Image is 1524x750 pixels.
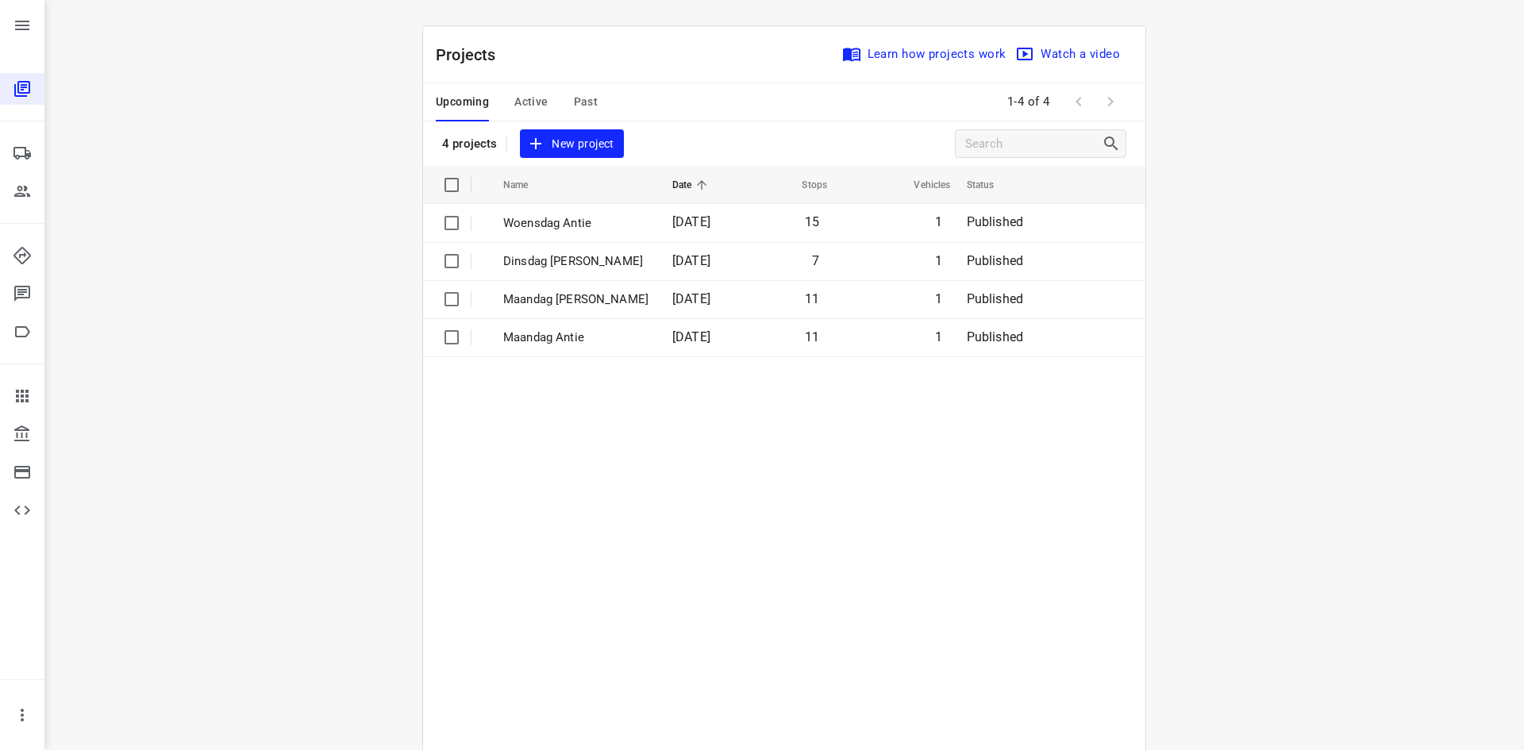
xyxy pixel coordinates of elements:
span: Published [967,253,1024,268]
p: 4 projects [442,137,497,151]
span: 1 [935,253,942,268]
span: Status [967,175,1015,194]
p: Dinsdag Barry [503,252,648,271]
span: 11 [805,291,819,306]
span: Published [967,214,1024,229]
button: New project [520,129,623,159]
span: Upcoming [436,92,489,112]
span: Stops [781,175,827,194]
span: 15 [805,214,819,229]
span: Active [514,92,548,112]
span: 11 [805,329,819,344]
span: 7 [812,253,819,268]
span: Date [672,175,713,194]
span: Published [967,291,1024,306]
p: Maandag Barry [503,290,648,309]
span: 1-4 of 4 [1001,85,1056,119]
span: Name [503,175,549,194]
span: Past [574,92,598,112]
p: Maandag Antie [503,329,648,347]
span: Next Page [1095,86,1126,117]
p: Projects [436,43,509,67]
p: Woensdag Antie [503,214,648,233]
span: 1 [935,329,942,344]
input: Search projects [965,132,1102,156]
span: [DATE] [672,253,710,268]
span: Vehicles [893,175,950,194]
span: Published [967,329,1024,344]
div: Search [1102,134,1126,153]
span: 1 [935,214,942,229]
span: 1 [935,291,942,306]
span: [DATE] [672,214,710,229]
span: New project [529,134,614,154]
span: [DATE] [672,329,710,344]
span: [DATE] [672,291,710,306]
span: Previous Page [1063,86,1095,117]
